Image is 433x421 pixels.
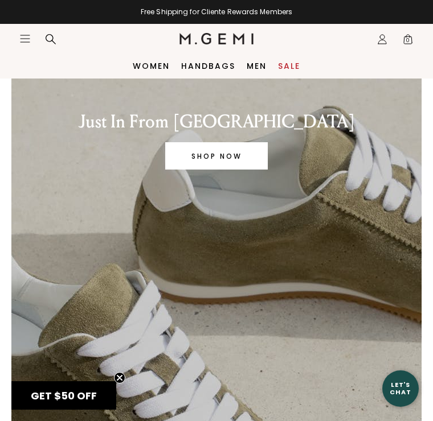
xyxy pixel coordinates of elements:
[382,381,419,395] div: Let's Chat
[179,33,254,44] img: M.Gemi
[19,33,31,44] button: Open site menu
[181,61,235,71] a: Handbags
[165,142,268,170] a: Banner primary button
[402,36,414,47] span: 0
[133,61,170,71] a: Women
[31,389,97,403] span: GET $50 OFF
[114,372,125,383] button: Close teaser
[11,381,116,410] div: GET $50 OFFClose teaser
[25,110,409,133] div: Just In From [GEOGRAPHIC_DATA]
[247,61,267,71] a: Men
[278,61,300,71] a: Sale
